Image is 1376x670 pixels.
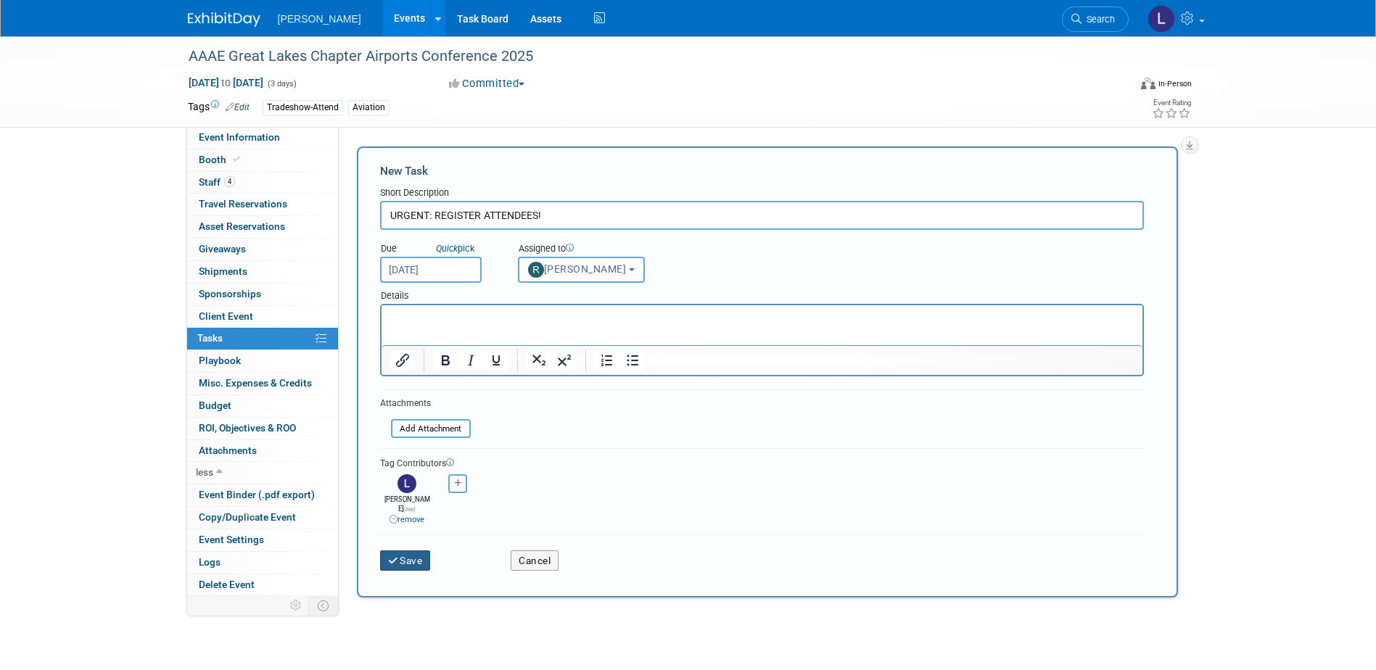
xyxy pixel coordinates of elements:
[188,99,250,116] td: Tags
[1082,14,1115,25] span: Search
[187,261,338,283] a: Shipments
[263,100,343,115] div: Tradeshow-Attend
[266,79,297,88] span: (3 days)
[1158,78,1192,89] div: In-Person
[595,350,619,371] button: Numbered list
[187,284,338,305] a: Sponsorships
[308,596,338,615] td: Toggle Event Tabs
[199,355,241,366] span: Playbook
[199,243,246,255] span: Giveaways
[348,100,390,115] div: Aviation
[380,550,431,571] button: Save
[187,440,338,462] a: Attachments
[384,493,431,526] div: [PERSON_NAME]
[518,257,645,283] button: [PERSON_NAME]
[403,505,416,513] span: (me)
[199,288,261,299] span: Sponsorships
[444,76,530,91] button: Committed
[184,44,1107,70] div: AAAE Great Lakes Chapter Airports Conference 2025
[199,310,253,322] span: Client Event
[620,350,645,371] button: Bullet list
[380,283,1144,304] div: Details
[187,373,338,394] a: Misc. Expenses & Credits
[199,422,296,434] span: ROI, Objectives & ROO
[199,400,231,411] span: Budget
[390,515,424,524] a: remove
[233,155,240,163] i: Booth reservation complete
[199,154,243,165] span: Booth
[284,596,309,615] td: Personalize Event Tab Strip
[552,350,577,371] button: Superscript
[187,552,338,574] a: Logs
[1148,5,1175,33] img: Lindsey Wolanczyk
[199,265,247,277] span: Shipments
[199,534,264,545] span: Event Settings
[1152,99,1191,107] div: Event Rating
[187,306,338,328] a: Client Event
[199,198,287,210] span: Travel Reservations
[187,216,338,238] a: Asset Reservations
[518,242,693,257] div: Assigned to
[187,127,338,149] a: Event Information
[187,328,338,350] a: Tasks
[1141,78,1155,89] img: Format-Inperson.png
[224,176,235,187] span: 4
[380,397,471,410] div: Attachments
[199,220,285,232] span: Asset Reservations
[382,305,1142,345] iframe: Rich Text Area
[528,263,627,275] span: [PERSON_NAME]
[187,395,338,417] a: Budget
[484,350,508,371] button: Underline
[197,332,223,344] span: Tasks
[188,12,260,27] img: ExhibitDay
[187,194,338,215] a: Travel Reservations
[380,201,1144,230] input: Name of task or a short description
[397,474,416,493] img: Lindsey Wolanczyk
[433,350,458,371] button: Bold
[458,350,483,371] button: Italic
[219,77,233,88] span: to
[380,163,1144,179] div: New Task
[1043,75,1192,97] div: Event Format
[390,350,415,371] button: Insert/edit link
[199,131,280,143] span: Event Information
[187,418,338,439] a: ROI, Objectives & ROO
[527,350,551,371] button: Subscript
[199,511,296,523] span: Copy/Duplicate Event
[199,377,312,389] span: Misc. Expenses & Credits
[187,462,338,484] a: less
[188,76,264,89] span: [DATE] [DATE]
[380,186,1144,201] div: Short Description
[187,350,338,372] a: Playbook
[226,102,250,112] a: Edit
[278,13,361,25] span: [PERSON_NAME]
[187,574,338,596] a: Delete Event
[187,172,338,194] a: Staff4
[187,239,338,260] a: Giveaways
[199,556,221,568] span: Logs
[380,455,1144,470] div: Tag Contributors
[199,489,315,500] span: Event Binder (.pdf export)
[199,444,257,456] span: Attachments
[380,242,496,257] div: Due
[187,507,338,529] a: Copy/Duplicate Event
[199,579,255,590] span: Delete Event
[433,242,477,255] a: Quickpick
[199,176,235,188] span: Staff
[511,550,559,571] button: Cancel
[1062,7,1129,32] a: Search
[187,484,338,506] a: Event Binder (.pdf export)
[380,257,482,283] input: Due Date
[187,529,338,551] a: Event Settings
[436,243,458,254] i: Quick
[196,466,213,478] span: less
[187,149,338,171] a: Booth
